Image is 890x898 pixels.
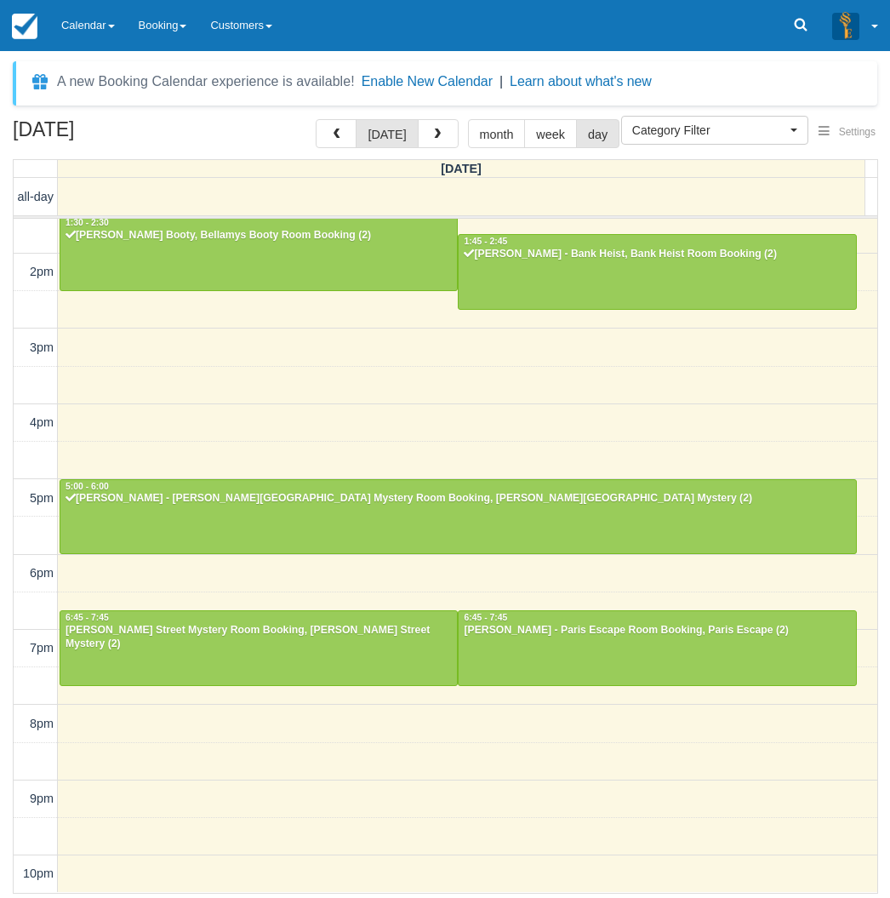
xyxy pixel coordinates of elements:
span: 8pm [30,717,54,730]
button: Enable New Calendar [362,73,493,90]
span: 3pm [30,340,54,354]
div: [PERSON_NAME] - [PERSON_NAME][GEOGRAPHIC_DATA] Mystery Room Booking, [PERSON_NAME][GEOGRAPHIC_DAT... [65,492,852,506]
button: week [524,119,577,148]
div: [PERSON_NAME] - Paris Escape Room Booking, Paris Escape (2) [463,624,851,638]
span: 10pm [23,867,54,880]
span: | [499,74,503,89]
span: 6:45 - 7:45 [464,613,507,622]
span: 5:00 - 6:00 [66,482,109,491]
span: 7pm [30,641,54,655]
span: Category Filter [632,122,786,139]
a: 1:30 - 2:30[PERSON_NAME] Booty, Bellamys Booty Room Booking (2) [60,215,458,290]
span: 6pm [30,566,54,580]
div: [PERSON_NAME] Street Mystery Room Booking, [PERSON_NAME] Street Mystery (2) [65,624,453,651]
span: Settings [839,126,876,138]
span: 4pm [30,415,54,429]
a: 1:45 - 2:45[PERSON_NAME] - Bank Heist, Bank Heist Room Booking (2) [458,234,856,309]
a: 6:45 - 7:45[PERSON_NAME] - Paris Escape Room Booking, Paris Escape (2) [458,610,856,685]
a: Learn about what's new [510,74,652,89]
button: Settings [808,120,886,145]
span: 9pm [30,792,54,805]
button: day [576,119,619,148]
div: A new Booking Calendar experience is available! [57,71,355,92]
span: 2pm [30,265,54,278]
h2: [DATE] [13,119,228,151]
button: [DATE] [356,119,418,148]
span: 5pm [30,491,54,505]
img: checkfront-main-nav-mini-logo.png [12,14,37,39]
span: 1:45 - 2:45 [464,237,507,246]
span: all-day [18,190,54,203]
a: 5:00 - 6:00[PERSON_NAME] - [PERSON_NAME][GEOGRAPHIC_DATA] Mystery Room Booking, [PERSON_NAME][GEO... [60,479,857,554]
img: A3 [832,12,859,39]
button: month [468,119,526,148]
div: [PERSON_NAME] Booty, Bellamys Booty Room Booking (2) [65,229,453,243]
a: 6:45 - 7:45[PERSON_NAME] Street Mystery Room Booking, [PERSON_NAME] Street Mystery (2) [60,610,458,685]
span: 1:30 - 2:30 [66,218,109,227]
div: [PERSON_NAME] - Bank Heist, Bank Heist Room Booking (2) [463,248,851,261]
span: [DATE] [441,162,482,175]
button: Category Filter [621,116,808,145]
span: 6:45 - 7:45 [66,613,109,622]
